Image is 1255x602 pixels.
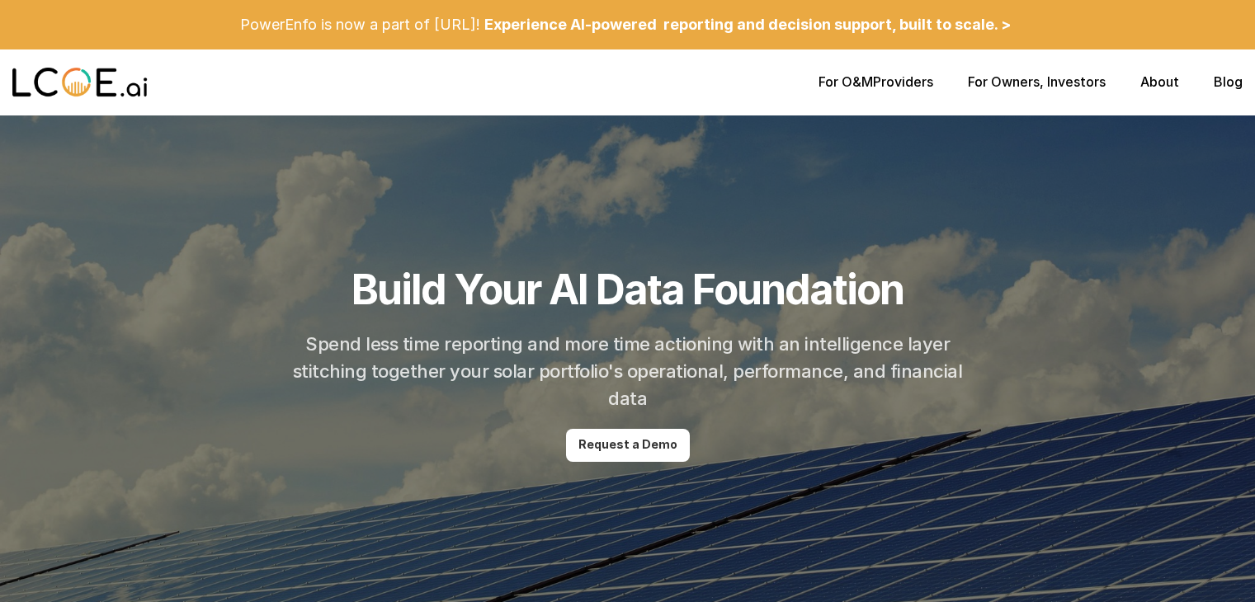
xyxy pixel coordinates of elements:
[1140,73,1179,90] a: About
[968,74,1106,90] p: , Investors
[281,331,974,412] h2: Spend less time reporting and more time actioning with an intelligence layer stitching together y...
[566,429,690,462] a: Request a Demo
[578,438,677,452] p: Request a Demo
[819,74,933,90] p: Providers
[1214,73,1243,90] a: Blog
[240,16,480,34] p: PowerEnfo is now a part of [URL]!
[819,73,873,90] a: For O&M
[351,265,904,314] h1: Build Your AI Data Foundation
[484,16,1011,34] p: Experience AI-powered reporting and decision support, built to scale. >
[968,73,1040,90] a: For Owners
[480,5,1015,45] a: Experience AI-powered reporting and decision support, built to scale. >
